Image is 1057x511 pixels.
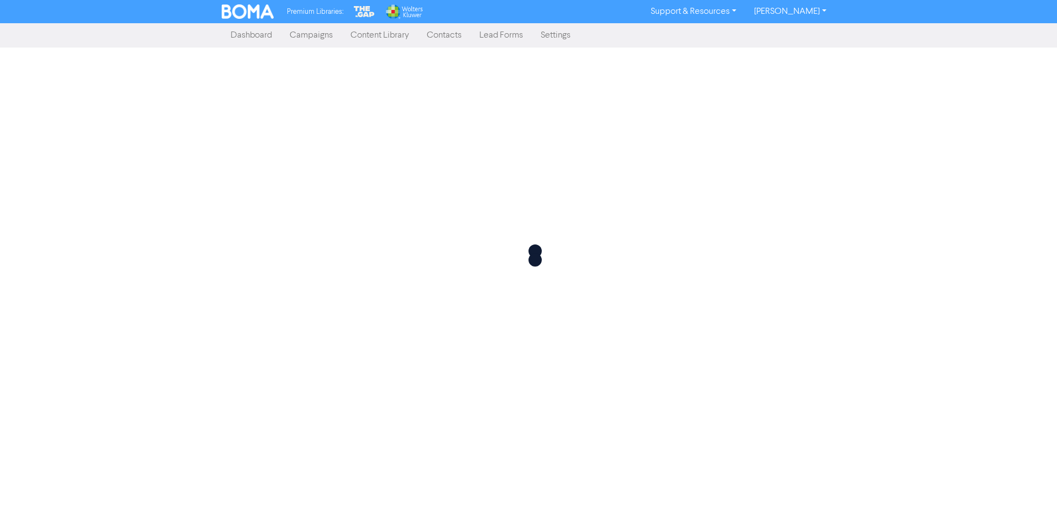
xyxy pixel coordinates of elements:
img: Wolters Kluwer [385,4,422,19]
a: Content Library [342,24,418,46]
a: Support & Resources [642,3,745,20]
a: [PERSON_NAME] [745,3,835,20]
a: Lead Forms [470,24,532,46]
img: BOMA Logo [222,4,274,19]
img: The Gap [352,4,376,19]
a: Settings [532,24,579,46]
a: Dashboard [222,24,281,46]
span: Premium Libraries: [287,8,343,15]
a: Campaigns [281,24,342,46]
iframe: Chat Widget [1002,458,1057,511]
a: Contacts [418,24,470,46]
